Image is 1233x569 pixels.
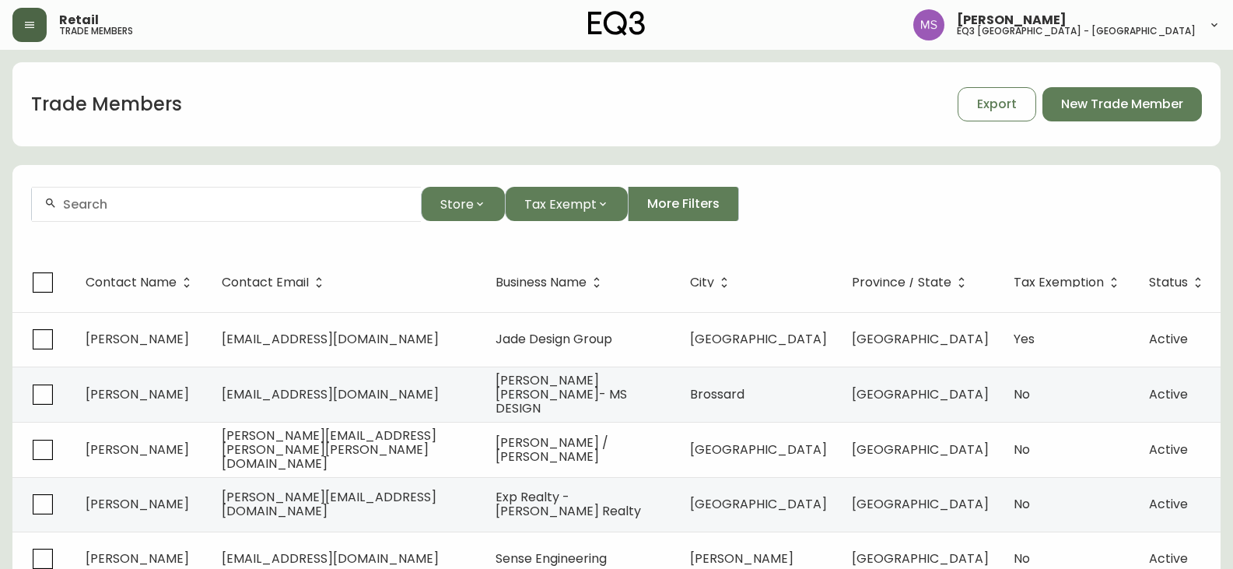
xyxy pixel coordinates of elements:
span: Contact Name [86,278,177,287]
span: [PERSON_NAME] [86,385,189,403]
span: Business Name [496,276,607,290]
span: Province / State [852,278,951,287]
span: [GEOGRAPHIC_DATA] [690,495,827,513]
button: Tax Exempt [505,187,628,221]
span: Tax Exempt [524,195,597,214]
span: [PERSON_NAME] [86,441,189,458]
span: Tax Exemption [1014,276,1124,290]
span: Active [1149,441,1188,458]
span: Export [977,96,1017,113]
span: Brossard [690,385,744,403]
h1: Trade Members [31,91,182,118]
span: Jade Design Group [496,330,612,348]
span: No [1014,385,1030,403]
span: Active [1149,495,1188,513]
span: New Trade Member [1061,96,1183,113]
span: [PERSON_NAME] [PERSON_NAME]- MS DESIGN [496,371,627,417]
span: Active [1149,385,1188,403]
span: [PERSON_NAME][EMAIL_ADDRESS][PERSON_NAME][PERSON_NAME][DOMAIN_NAME] [222,427,436,472]
span: [PERSON_NAME] [690,550,793,567]
h5: eq3 [GEOGRAPHIC_DATA] - [GEOGRAPHIC_DATA] [957,26,1196,36]
span: [PERSON_NAME] [86,495,189,513]
span: Contact Email [222,278,309,287]
button: Export [958,87,1036,121]
span: Retail [59,14,99,26]
span: [EMAIL_ADDRESS][DOMAIN_NAME] [222,550,439,567]
span: More Filters [647,195,720,212]
span: [GEOGRAPHIC_DATA] [852,550,989,567]
span: [GEOGRAPHIC_DATA] [852,495,989,513]
span: No [1014,441,1030,458]
span: Status [1149,278,1188,287]
span: [GEOGRAPHIC_DATA] [690,330,827,348]
img: logo [588,11,646,36]
span: Sense Engineering [496,550,607,567]
span: Contact Email [222,276,329,290]
span: Exp Realty - [PERSON_NAME] Realty [496,488,641,520]
span: No [1014,550,1030,567]
span: Province / State [852,276,972,290]
span: [PERSON_NAME] / [PERSON_NAME] [496,434,608,465]
span: City [690,276,734,290]
span: Active [1149,550,1188,567]
span: [GEOGRAPHIC_DATA] [852,385,989,403]
span: [GEOGRAPHIC_DATA] [852,330,989,348]
h5: trade members [59,26,133,36]
span: Contact Name [86,276,197,290]
span: [EMAIL_ADDRESS][DOMAIN_NAME] [222,330,439,348]
button: More Filters [628,187,739,221]
span: Yes [1014,330,1035,348]
span: [PERSON_NAME][EMAIL_ADDRESS][DOMAIN_NAME] [222,488,436,520]
span: Business Name [496,278,587,287]
span: City [690,278,714,287]
span: [PERSON_NAME] [957,14,1067,26]
span: [PERSON_NAME] [86,330,189,348]
span: [GEOGRAPHIC_DATA] [852,441,989,458]
button: New Trade Member [1042,87,1202,121]
span: Store [440,195,474,214]
img: 1b6e43211f6f3cc0b0729c9049b8e7af [913,9,944,40]
input: Search [63,197,408,212]
span: No [1014,495,1030,513]
span: [PERSON_NAME] [86,550,189,567]
button: Store [421,187,505,221]
span: Status [1149,276,1208,290]
span: Tax Exemption [1014,278,1104,287]
span: Active [1149,330,1188,348]
span: [GEOGRAPHIC_DATA] [690,441,827,458]
span: [EMAIL_ADDRESS][DOMAIN_NAME] [222,385,439,403]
